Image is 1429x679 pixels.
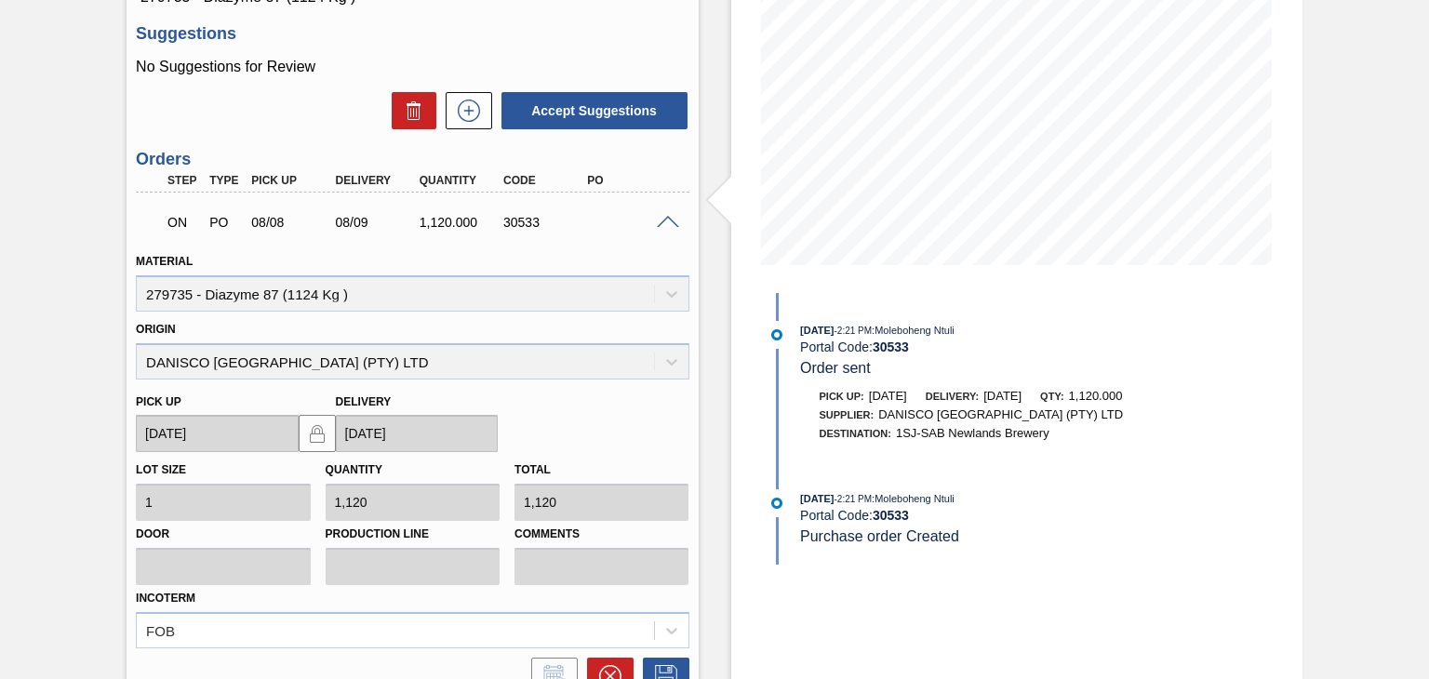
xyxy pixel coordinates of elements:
div: Negotiating Order [163,202,205,243]
div: PO [582,174,674,187]
span: : Moleboheng Ntuli [872,493,955,504]
div: Delete Suggestions [382,92,436,129]
div: 30533 [499,215,591,230]
h3: Suggestions [136,24,688,44]
p: No Suggestions for Review [136,59,688,75]
img: atual [771,498,782,509]
img: locked [306,422,328,445]
div: Portal Code: [800,508,1242,523]
span: 1SJ-SAB Newlands Brewery [896,426,1049,440]
div: Delivery [331,174,423,187]
label: Delivery [336,395,392,408]
div: 1,120.000 [415,215,507,230]
span: DANISCO [GEOGRAPHIC_DATA] (PTY) LTD [878,407,1123,421]
div: 08/09/2025 [331,215,423,230]
label: Incoterm [136,592,195,605]
div: Pick up [247,174,339,187]
div: Quantity [415,174,507,187]
strong: 30533 [873,508,909,523]
button: locked [299,415,336,452]
span: [DATE] [800,325,834,336]
button: Accept Suggestions [501,92,688,129]
span: Delivery: [926,391,979,402]
span: Destination: [820,428,891,439]
label: Material [136,255,193,268]
label: Door [136,521,310,548]
span: Pick up: [820,391,864,402]
span: [DATE] [869,389,907,403]
label: Origin [136,323,176,336]
div: Accept Suggestions [492,90,689,131]
input: mm/dd/yyyy [136,415,298,452]
div: 08/08/2025 [247,215,339,230]
span: Qty: [1040,391,1063,402]
span: [DATE] [800,493,834,504]
div: FOB [146,622,175,638]
span: 1,120.000 [1069,389,1123,403]
span: Supplier: [820,409,875,420]
div: Code [499,174,591,187]
span: Order sent [800,360,871,376]
label: Total [514,463,551,476]
strong: 30533 [873,339,909,354]
label: Pick up [136,395,181,408]
label: Production Line [326,521,500,548]
img: atual [771,329,782,340]
label: Quantity [326,463,382,476]
div: New suggestion [436,92,492,129]
label: Lot size [136,463,186,476]
div: Portal Code: [800,339,1242,354]
div: Type [205,174,247,187]
span: Purchase order Created [800,528,959,544]
h3: Orders [136,150,688,169]
span: [DATE] [983,389,1022,403]
p: ON [167,215,200,230]
span: - 2:21 PM [835,326,873,336]
span: : Moleboheng Ntuli [872,325,955,336]
div: Step [163,174,205,187]
label: Comments [514,521,688,548]
div: Purchase order [205,215,247,230]
span: - 2:21 PM [835,494,873,504]
input: mm/dd/yyyy [336,415,498,452]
